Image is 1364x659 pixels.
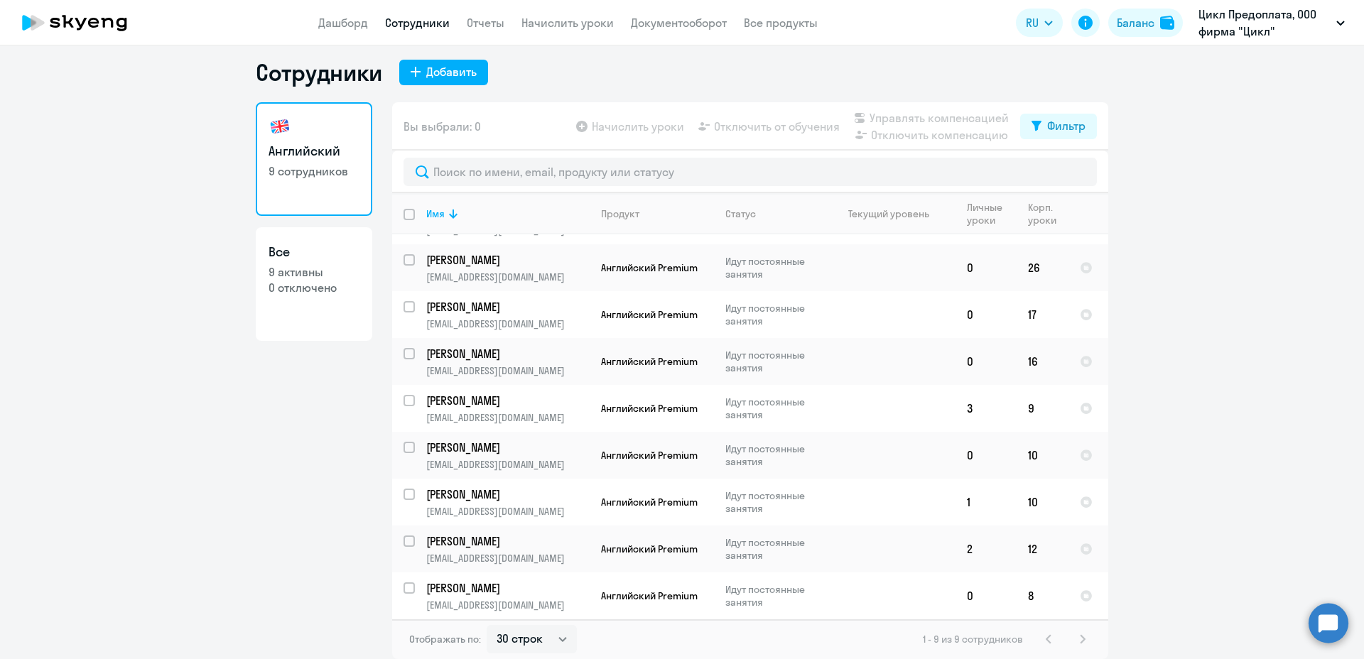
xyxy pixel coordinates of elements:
a: Все9 активны0 отключено [256,227,372,341]
td: 0 [956,291,1017,338]
span: Английский Premium [601,402,698,415]
p: Идут постоянные занятия [725,349,823,374]
p: Идут постоянные занятия [725,396,823,421]
div: Статус [725,207,756,220]
p: Идут постоянные занятия [725,536,823,562]
p: [EMAIL_ADDRESS][DOMAIN_NAME] [426,271,589,283]
td: 0 [956,572,1017,619]
td: 0 [956,338,1017,385]
p: [EMAIL_ADDRESS][DOMAIN_NAME] [426,552,589,565]
img: english [269,115,291,138]
p: Идут постоянные занятия [725,442,823,468]
p: Идут постоянные занятия [725,489,823,515]
p: [EMAIL_ADDRESS][DOMAIN_NAME] [426,364,589,377]
td: 3 [956,385,1017,432]
span: Английский Premium [601,355,698,368]
p: 0 отключено [269,280,359,295]
td: 17 [1017,291,1068,338]
span: Английский Premium [601,261,698,274]
span: Отображать по: [409,633,481,646]
div: Имя [426,207,445,220]
td: 12 [1017,525,1068,572]
span: RU [1026,14,1039,31]
div: Текущий уровень [848,207,929,220]
div: Корп. уроки [1028,201,1059,227]
span: Английский Premium [601,449,698,462]
p: 9 активны [269,264,359,280]
div: Личные уроки [967,201,1016,227]
p: [EMAIL_ADDRESS][DOMAIN_NAME] [426,411,589,424]
div: Имя [426,207,589,220]
a: Все продукты [744,16,818,30]
a: Начислить уроки [521,16,614,30]
a: Сотрудники [385,16,450,30]
td: 10 [1017,432,1068,479]
p: [PERSON_NAME] [426,440,587,455]
p: [PERSON_NAME] [426,580,587,596]
td: 0 [956,432,1017,479]
p: 9 сотрудников [269,163,359,179]
a: [PERSON_NAME] [426,346,589,361]
button: Добавить [399,60,488,85]
a: [PERSON_NAME] [426,440,589,455]
img: balance [1160,16,1174,30]
p: Идут постоянные занятия [725,255,823,281]
p: [PERSON_NAME] [426,299,587,315]
td: 8 [1017,572,1068,619]
span: Вы выбрали: 0 [404,118,481,135]
input: Поиск по имени, email, продукту или статусу [404,158,1097,186]
div: Корп. уроки [1028,201,1068,227]
div: Личные уроки [967,201,1007,227]
button: RU [1016,9,1063,37]
button: Балансbalance [1108,9,1183,37]
td: 9 [1017,385,1068,432]
span: Английский Premium [601,589,698,602]
td: 1 [956,479,1017,525]
a: Документооборот [631,16,727,30]
a: [PERSON_NAME] [426,580,589,596]
p: [PERSON_NAME] [426,346,587,361]
a: [PERSON_NAME] [426,533,589,549]
span: Английский Premium [601,308,698,321]
button: Цикл Предоплата, ООО фирма "Цикл" [1191,6,1352,40]
td: 2 [956,525,1017,572]
p: [PERSON_NAME] [426,393,587,408]
span: Английский Premium [601,496,698,508]
p: Цикл Предоплата, ООО фирма "Цикл" [1198,6,1331,40]
td: 0 [956,244,1017,291]
a: Отчеты [467,16,504,30]
span: 1 - 9 из 9 сотрудников [923,633,1023,646]
h3: Английский [269,142,359,160]
div: Фильтр [1047,117,1086,134]
div: Баланс [1117,14,1154,31]
div: Продукт [601,207,639,220]
a: [PERSON_NAME] [426,486,589,502]
p: [PERSON_NAME] [426,533,587,549]
td: 10 [1017,479,1068,525]
a: [PERSON_NAME] [426,252,589,268]
button: Фильтр [1020,114,1097,139]
a: Дашборд [318,16,368,30]
h1: Сотрудники [256,58,382,87]
span: Английский Premium [601,543,698,555]
a: Английский9 сотрудников [256,102,372,216]
div: Добавить [426,63,477,80]
td: 16 [1017,338,1068,385]
h3: Все [269,243,359,261]
td: 26 [1017,244,1068,291]
p: [EMAIL_ADDRESS][DOMAIN_NAME] [426,505,589,518]
p: Идут постоянные занятия [725,583,823,609]
p: [PERSON_NAME] [426,486,587,502]
div: Продукт [601,207,713,220]
p: [PERSON_NAME] [426,252,587,268]
a: [PERSON_NAME] [426,299,589,315]
div: Текущий уровень [835,207,955,220]
p: [EMAIL_ADDRESS][DOMAIN_NAME] [426,458,589,471]
a: [PERSON_NAME] [426,393,589,408]
p: Идут постоянные занятия [725,302,823,327]
p: [EMAIL_ADDRESS][DOMAIN_NAME] [426,317,589,330]
p: [EMAIL_ADDRESS][DOMAIN_NAME] [426,599,589,611]
div: Статус [725,207,823,220]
